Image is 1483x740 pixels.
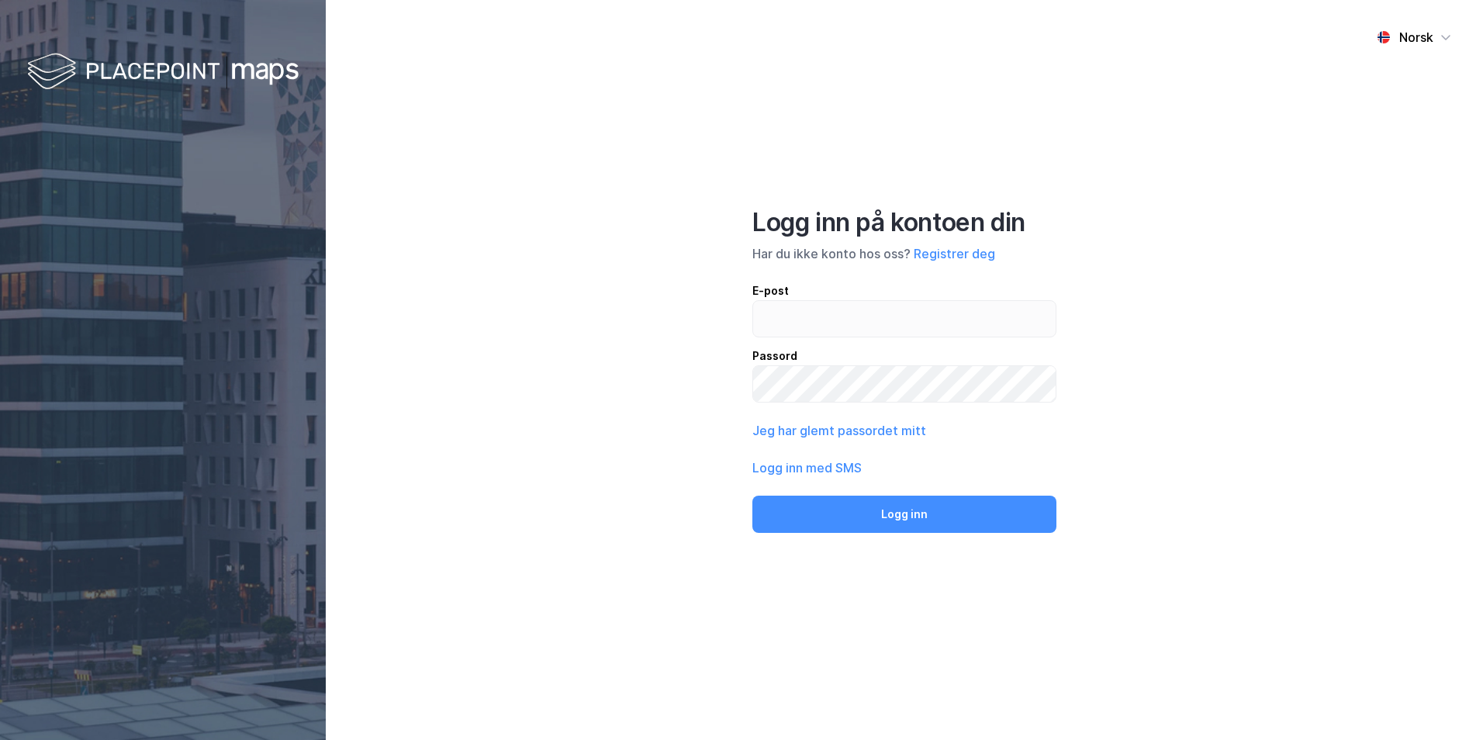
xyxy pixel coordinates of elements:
[752,496,1056,533] button: Logg inn
[752,207,1056,238] div: Logg inn på kontoen din
[27,50,299,95] img: logo-white.f07954bde2210d2a523dddb988cd2aa7.svg
[752,458,862,477] button: Logg inn med SMS
[914,244,995,263] button: Registrer deg
[752,244,1056,263] div: Har du ikke konto hos oss?
[752,282,1056,300] div: E-post
[752,347,1056,365] div: Passord
[752,421,926,440] button: Jeg har glemt passordet mitt
[1399,28,1433,47] div: Norsk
